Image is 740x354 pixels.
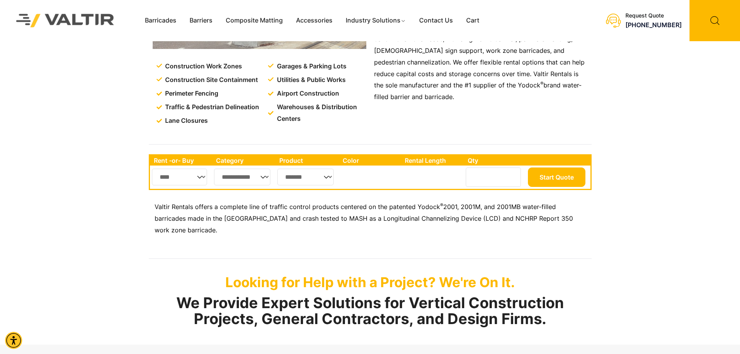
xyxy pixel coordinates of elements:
[155,203,573,234] span: 2001, 2001M, and 2001MB water-filled barricades made in the [GEOGRAPHIC_DATA] and crash tested to...
[163,74,258,86] span: Construction Site Containment
[163,115,208,127] span: Lane Closures
[401,155,464,166] th: Rental Length
[540,80,543,86] sup: ®
[149,295,592,328] h2: We Provide Expert Solutions for Vertical Construction Projects, General Contractors, and Design F...
[219,15,289,26] a: Composite Matting
[277,169,334,185] select: Single select
[155,203,440,211] span: Valtir Rentals offers a complete line of traffic control products centered on the patented Yodock
[275,74,346,86] span: Utilities & Public Works
[138,15,183,26] a: Barricades
[149,274,592,290] p: Looking for Help with a Project? We're On It.
[625,12,682,19] div: Request Quote
[163,88,218,99] span: Perimeter Fencing
[150,155,212,166] th: Rent -or- Buy
[460,15,486,26] a: Cart
[152,169,207,185] select: Single select
[183,15,219,26] a: Barriers
[6,3,125,37] img: Valtir Rentals
[275,101,368,125] span: Warehouses & Distribution Centers
[163,101,259,113] span: Traffic & Pedestrian Delineation
[212,155,276,166] th: Category
[5,332,22,349] div: Accessibility Menu
[275,155,339,166] th: Product
[339,15,413,26] a: Industry Solutions
[413,15,460,26] a: Contact Us
[339,155,401,166] th: Color
[214,169,271,185] select: Single select
[163,61,242,72] span: Construction Work Zones
[275,88,339,99] span: Airport Construction
[440,202,443,208] sup: ®
[289,15,339,26] a: Accessories
[275,61,346,72] span: Garages & Parking Lots
[625,21,682,29] a: call (888) 496-3625
[464,155,526,166] th: Qty
[374,22,588,103] p: Valtir’s water-filled barricades can be assembled to meet various construction site needs, includ...
[528,167,585,187] button: Start Quote
[466,167,521,187] input: Number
